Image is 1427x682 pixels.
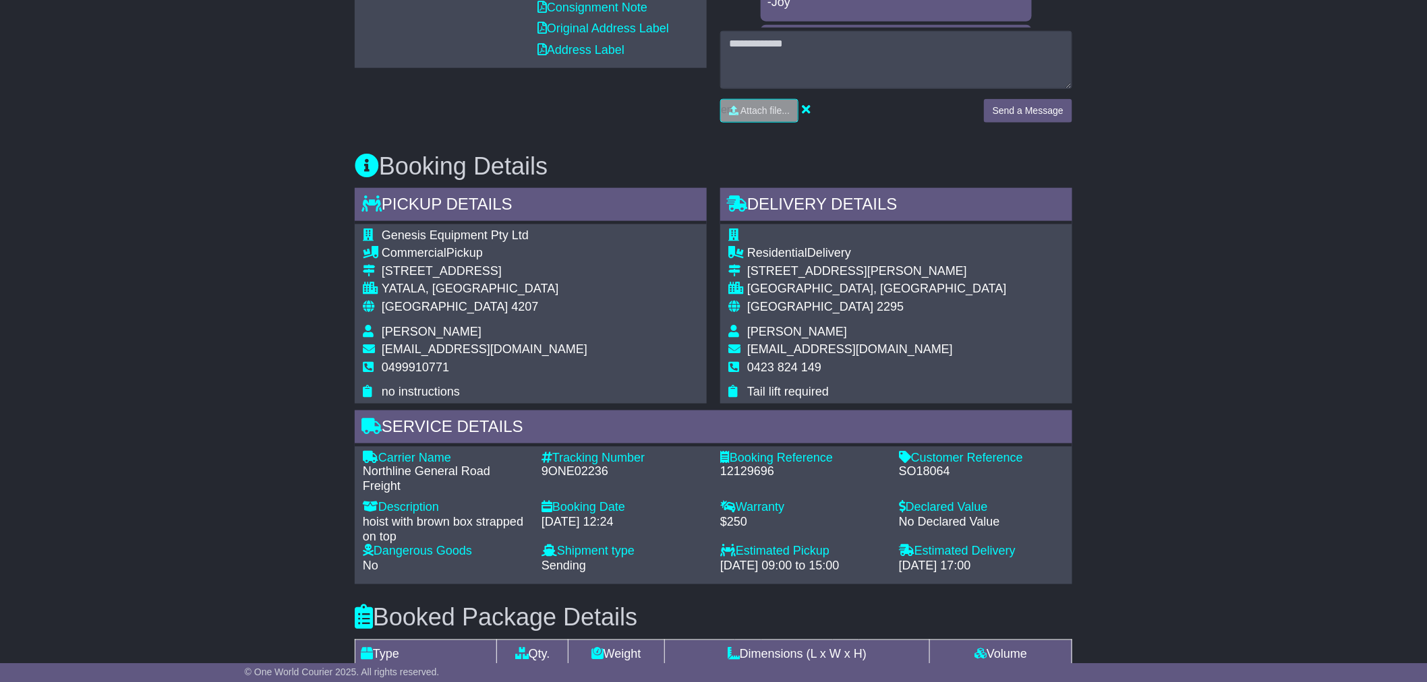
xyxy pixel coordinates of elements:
[363,516,528,545] div: hoist with brown box strapped on top
[720,451,885,466] div: Booking Reference
[720,501,885,516] div: Warranty
[720,188,1072,224] div: Delivery Details
[355,153,1072,180] h3: Booking Details
[747,300,873,313] span: [GEOGRAPHIC_DATA]
[747,264,1007,279] div: [STREET_ADDRESS][PERSON_NAME]
[382,342,587,356] span: [EMAIL_ADDRESS][DOMAIN_NAME]
[747,246,1007,261] div: Delivery
[664,640,930,670] td: Dimensions (L x W x H)
[720,516,885,530] div: $250
[542,465,707,480] div: 9ONE02236
[382,246,446,259] span: Commercial
[877,300,904,313] span: 2295
[382,264,587,279] div: [STREET_ADDRESS]
[720,465,885,480] div: 12129696
[537,1,647,14] a: Consignment Note
[542,501,707,516] div: Booking Date
[363,545,528,559] div: Dangerous Goods
[382,228,529,242] span: Genesis Equipment Pty Ltd
[245,666,440,677] span: © One World Courier 2025. All rights reserved.
[747,282,1007,297] div: [GEOGRAPHIC_DATA], [GEOGRAPHIC_DATA]
[542,516,707,530] div: [DATE] 12:24
[363,501,528,516] div: Description
[899,465,1064,480] div: SO18064
[355,188,707,224] div: Pickup Details
[537,22,669,35] a: Original Address Label
[382,300,508,313] span: [GEOGRAPHIC_DATA]
[747,361,821,374] span: 0423 824 149
[899,451,1064,466] div: Customer Reference
[542,451,707,466] div: Tracking Number
[542,559,586,573] span: Sending
[382,385,460,398] span: no instructions
[720,545,885,559] div: Estimated Pickup
[899,501,1064,516] div: Declared Value
[899,545,1064,559] div: Estimated Delivery
[899,559,1064,574] div: [DATE] 17:00
[355,640,497,670] td: Type
[355,410,1072,447] div: Service Details
[747,342,953,356] span: [EMAIL_ADDRESS][DOMAIN_NAME]
[382,246,587,261] div: Pickup
[511,300,538,313] span: 4207
[747,325,847,338] span: [PERSON_NAME]
[497,640,568,670] td: Qty.
[382,282,587,297] div: YATALA, [GEOGRAPHIC_DATA]
[747,246,807,259] span: Residential
[568,640,664,670] td: Weight
[930,640,1072,670] td: Volume
[363,559,378,573] span: No
[537,43,624,57] a: Address Label
[542,545,707,559] div: Shipment type
[720,559,885,574] div: [DATE] 09:00 to 15:00
[355,604,1072,631] h3: Booked Package Details
[363,465,528,494] div: Northline General Road Freight
[382,325,482,338] span: [PERSON_NAME]
[363,451,528,466] div: Carrier Name
[382,361,449,374] span: 0499910771
[747,385,829,398] span: Tail lift required
[899,516,1064,530] div: No Declared Value
[984,99,1072,123] button: Send a Message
